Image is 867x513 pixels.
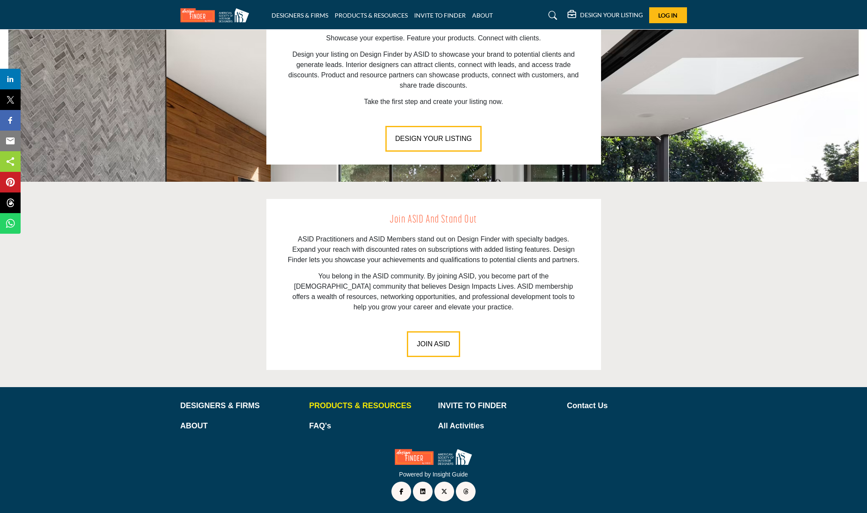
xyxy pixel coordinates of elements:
a: FAQ's [309,420,429,432]
h5: DESIGN YOUR LISTING [580,11,643,19]
p: Design your listing on Design Finder by ASID to showcase your brand to potential clients and gene... [286,49,582,91]
a: ABOUT [472,12,493,19]
span: JOIN ASID [417,340,450,348]
a: Facebook Link [391,482,411,501]
a: INVITE TO FINDER [438,400,558,412]
p: ASID Practitioners and ASID Members stand out on Design Finder with specialty badges. Expand your... [286,234,582,265]
a: DESIGNERS & FIRMS [180,400,300,412]
p: You belong in the ASID community. By joining ASID, you become part of the [DEMOGRAPHIC_DATA] comm... [286,271,582,312]
a: INVITE TO FINDER [414,12,466,19]
button: Log In [649,7,687,23]
div: DESIGN YOUR LISTING [568,10,643,21]
a: ABOUT [180,420,300,432]
a: Threads Link [456,482,476,501]
a: Twitter Link [434,482,454,501]
span: DESIGN YOUR LISTING [395,135,472,142]
button: DESIGN YOUR LISTING [385,126,482,152]
button: JOIN ASID [407,331,460,357]
p: Showcase your expertise. Feature your products. Connect with clients. [286,33,582,43]
a: PRODUCTS & RESOURCES [309,400,429,412]
span: Log In [658,12,678,19]
a: Contact Us [567,400,687,412]
a: Powered by Insight Guide [399,471,468,478]
img: Site Logo [180,8,253,22]
a: Search [540,9,563,22]
a: All Activities [438,420,558,432]
a: LinkedIn Link [413,482,433,501]
a: PRODUCTS & RESOURCES [335,12,408,19]
h2: Join ASID and Stand Out [286,212,582,228]
p: Take the first step and create your listing now. [286,97,582,107]
img: No Site Logo [395,449,472,465]
a: DESIGNERS & FIRMS [272,12,328,19]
